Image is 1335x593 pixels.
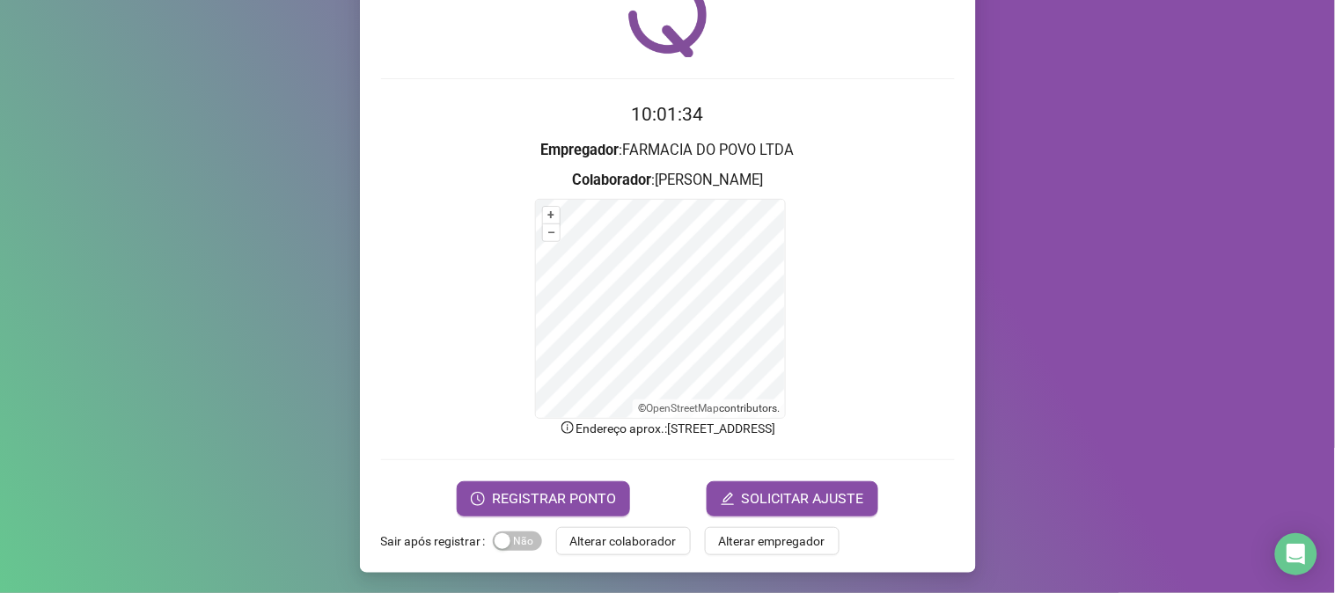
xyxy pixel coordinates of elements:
p: Endereço aprox. : [STREET_ADDRESS] [381,419,955,438]
label: Sair após registrar [381,527,493,555]
span: clock-circle [471,492,485,506]
button: REGISTRAR PONTO [457,481,630,516]
button: Alterar colaborador [556,527,691,555]
span: REGISTRAR PONTO [492,488,616,509]
button: editSOLICITAR AJUSTE [707,481,878,516]
h3: : FARMACIA DO POVO LTDA [381,139,955,162]
span: Alterar colaborador [570,531,677,551]
div: Open Intercom Messenger [1275,533,1317,575]
li: © contributors. [638,402,780,414]
h3: : [PERSON_NAME] [381,169,955,192]
span: edit [721,492,735,506]
button: + [543,207,560,223]
button: Alterar empregador [705,527,840,555]
span: info-circle [560,420,576,436]
strong: Empregador [541,142,620,158]
span: SOLICITAR AJUSTE [742,488,864,509]
strong: Colaborador [572,172,651,188]
a: OpenStreetMap [646,402,719,414]
span: Alterar empregador [719,531,825,551]
time: 10:01:34 [632,104,704,125]
button: – [543,224,560,241]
